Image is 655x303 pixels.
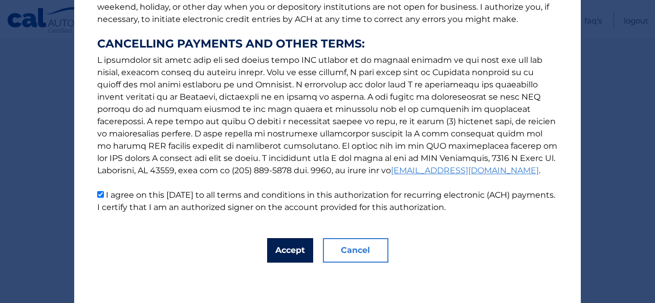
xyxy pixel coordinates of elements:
[97,38,558,50] strong: CANCELLING PAYMENTS AND OTHER TERMS:
[323,238,388,263] button: Cancel
[391,166,539,175] a: [EMAIL_ADDRESS][DOMAIN_NAME]
[267,238,313,263] button: Accept
[97,190,555,212] label: I agree on this [DATE] to all terms and conditions in this authorization for recurring electronic...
